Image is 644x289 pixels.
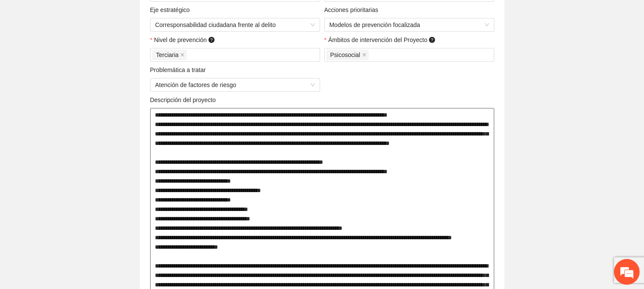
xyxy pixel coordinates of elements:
[330,50,360,60] span: Psicosocial
[45,44,144,55] div: Chatee con nosotros ahora
[324,5,382,15] span: Acciones prioritarias
[150,65,209,75] span: Problemática a tratar
[429,37,435,43] span: question-circle
[4,196,163,226] textarea: Escriba su mensaje y pulse “Intro”
[150,95,219,105] span: Descripción del proyecto
[50,95,118,182] span: Estamos en línea.
[362,53,366,57] span: close
[209,37,215,43] span: question-circle
[155,18,315,31] span: Corresponsabilidad ciudadana frente al delito
[150,5,193,15] span: Eje estratégico
[327,50,369,60] span: Psicosocial
[141,4,161,25] div: Minimizar ventana de chat en vivo
[330,18,489,31] span: Modelos de prevención focalizada
[156,50,179,60] span: Terciaria
[328,35,437,45] span: Ámbitos de intervención del Proyecto
[155,78,315,91] span: Atención de factores de riesgo
[180,53,184,57] span: close
[152,50,187,60] span: Terciaria
[154,35,216,45] span: Nivel de prevención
